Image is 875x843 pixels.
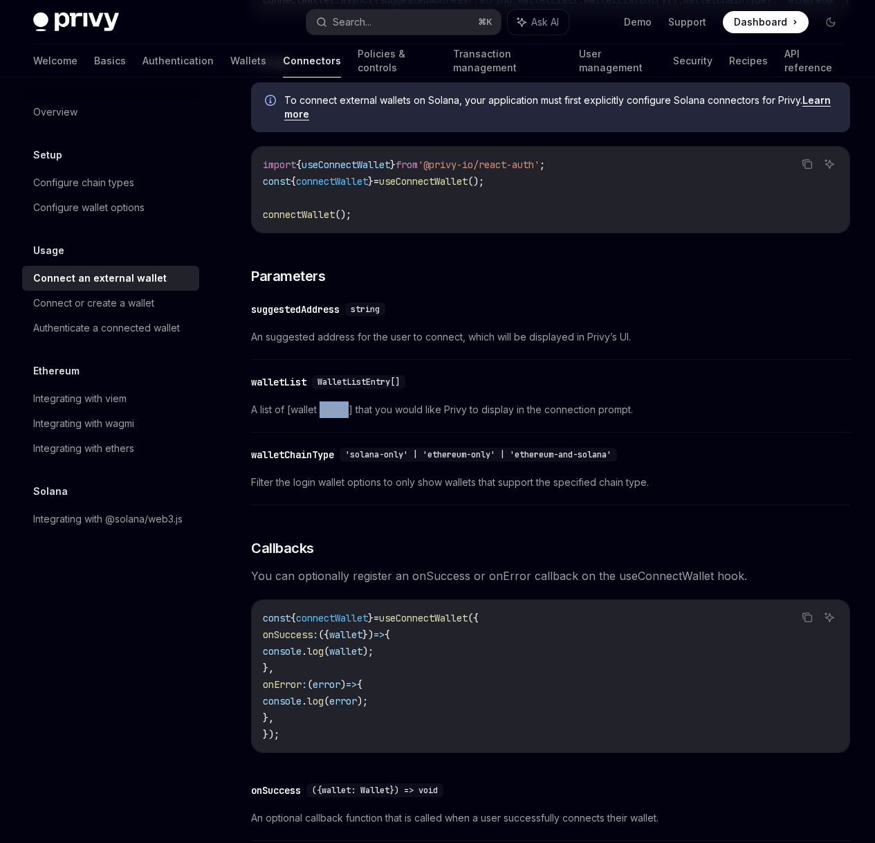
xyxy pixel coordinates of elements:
div: Overview [33,104,77,120]
span: connectWallet [296,612,368,624]
span: import [263,158,296,171]
span: } [368,175,374,188]
span: useConnectWallet [302,158,390,171]
span: console [263,645,302,658]
button: Copy the contents from the code block [798,155,816,173]
h5: Solana [33,483,68,500]
div: Configure chain types [33,174,134,191]
span: => [374,628,385,641]
span: ) [340,678,346,691]
a: Authenticate a connected wallet [22,316,199,341]
h5: Ethereum [33,363,80,379]
span: { [296,158,302,171]
span: } [390,158,396,171]
span: error [329,695,357,707]
div: Connect an external wallet [33,270,167,287]
span: (); [468,175,484,188]
span: ); [357,695,368,707]
button: Ask AI [820,608,838,626]
span: A list of [wallet option] that you would like Privy to display in the connection prompt. [251,401,850,418]
span: ( [324,645,329,658]
span: ⌘ K [478,17,492,28]
h5: Usage [33,242,64,259]
span: onError [263,678,302,691]
h5: Setup [33,147,62,163]
span: An suggested address for the user to connect, which will be displayed in Privy’s UI. [251,329,850,345]
span: = [374,175,379,188]
span: 'solana-only' | 'ethereum-only' | 'ethereum-and-solana' [345,449,611,460]
a: Welcome [33,44,77,78]
a: Recipes [729,44,768,78]
span: . [302,695,307,707]
span: error [313,678,340,691]
span: . [302,645,307,658]
span: Ask AI [531,15,559,29]
span: log [307,645,324,658]
a: API reference [784,44,842,78]
span: : [302,678,307,691]
span: string [351,304,380,315]
a: Basics [94,44,126,78]
button: Ask AI [508,10,569,35]
span: useConnectWallet [379,175,468,188]
span: ({wallet: Wallet}) => void [312,785,438,796]
span: { [357,678,362,691]
div: Integrating with wagmi [33,415,134,432]
span: WalletListEntry[] [317,377,400,388]
span: ; [540,158,545,171]
span: }, [263,711,274,724]
a: Security [673,44,712,78]
span: (); [335,208,351,221]
span: To connect external wallets on Solana, your application must first explicitly configure Solana co... [284,93,836,121]
span: { [291,175,296,188]
div: Configure wallet options [33,199,145,216]
a: User management [579,44,656,78]
button: Search...⌘K [306,10,501,35]
span: const [263,612,291,624]
a: Transaction management [453,44,562,78]
button: Toggle dark mode [820,11,842,33]
img: dark logo [33,12,119,32]
a: Connectors [283,44,341,78]
span: '@privy-io/react-auth' [418,158,540,171]
span: : [313,628,318,641]
div: walletList [251,375,306,389]
div: onSuccess [251,783,301,797]
span: ({ [318,628,329,641]
span: Parameters [251,266,325,286]
span: wallet [329,645,362,658]
span: => [346,678,357,691]
svg: Info [265,95,279,109]
a: Dashboard [723,11,809,33]
a: Integrating with @solana/web3.js [22,507,199,532]
button: Ask AI [820,155,838,173]
span: { [291,612,296,624]
div: Search... [333,14,371,30]
a: Authentication [142,44,214,78]
span: }, [263,662,274,674]
a: Policies & controls [358,44,436,78]
span: wallet [329,628,362,641]
a: Configure wallet options [22,195,199,220]
span: You can optionally register an onSuccess or onError callback on the useConnectWallet hook. [251,566,850,586]
span: Filter the login wallet options to only show wallets that support the specified chain type. [251,474,850,491]
a: Overview [22,100,199,125]
button: Copy the contents from the code block [798,608,816,626]
div: suggestedAddress [251,302,340,316]
span: onSuccess [263,628,313,641]
span: ( [307,678,313,691]
span: Dashboard [734,15,787,29]
span: connectWallet [263,208,335,221]
span: ); [362,645,374,658]
span: connectWallet [296,175,368,188]
span: An optional callback function that is called when a user successfully connects their wallet. [251,810,850,826]
a: Integrating with ethers [22,436,199,461]
div: Integrating with @solana/web3.js [33,511,183,527]
span: } [368,612,374,624]
a: Configure chain types [22,170,199,195]
a: Connect an external wallet [22,266,199,291]
a: Integrating with wagmi [22,411,199,436]
span: log [307,695,324,707]
div: Integrating with viem [33,390,127,407]
a: Wallets [230,44,266,78]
